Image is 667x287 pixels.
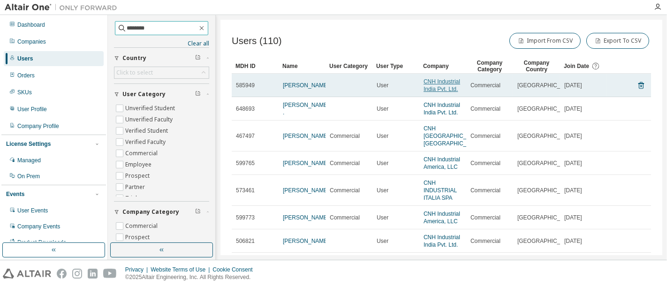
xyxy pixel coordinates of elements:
div: Company Events [17,223,60,230]
img: youtube.svg [103,269,117,279]
a: CNH [GEOGRAPHIC_DATA] [GEOGRAPHIC_DATA] [424,125,482,147]
span: [DATE] [564,132,582,140]
div: License Settings [6,140,51,148]
p: © 2025 Altair Engineering, Inc. All Rights Reserved. [125,273,258,281]
img: instagram.svg [72,269,82,279]
div: Dashboard [17,21,45,29]
div: Click to select [114,67,209,78]
span: [GEOGRAPHIC_DATA] [517,187,576,194]
div: Company Category [470,59,509,74]
div: Cookie Consent [212,266,258,273]
a: CNH Industrial India Pvt. Ltd. [424,78,460,92]
span: 599765 [236,159,255,167]
span: Commercial [330,159,360,167]
span: User [377,132,388,140]
span: Users (110) [232,36,282,46]
label: Commercial [125,220,159,232]
div: User Category [329,59,369,74]
label: Prospect [125,170,152,181]
span: [DATE] [564,105,582,113]
span: 506821 [236,237,255,245]
span: Clear filter [195,54,201,62]
span: User [377,187,388,194]
span: User [377,82,388,89]
img: altair_logo.svg [3,269,51,279]
button: Company Category [114,202,209,222]
span: User [377,214,388,221]
a: CNH Industrial India Pvt. Ltd. [424,234,460,248]
span: Commercial [470,132,500,140]
a: CNH Industrial America, LLC [424,156,460,170]
span: [GEOGRAPHIC_DATA] [517,82,576,89]
label: Prospect [125,232,152,243]
span: [DATE] [564,159,582,167]
span: 573461 [236,187,255,194]
div: Company Country [517,59,556,74]
button: Export To CSV [586,33,649,49]
a: CNH INDUSTRIAL ITALIA SPA [424,180,457,201]
span: [GEOGRAPHIC_DATA] [517,132,576,140]
svg: Date when the user was first added or directly signed up. If the user was deleted and later re-ad... [591,62,600,70]
div: SKUs [17,89,32,96]
span: [GEOGRAPHIC_DATA] [517,237,576,245]
span: Company Category [122,208,179,216]
label: Verified Faculty [125,136,167,148]
a: [PERSON_NAME] [283,133,329,139]
span: Commercial [470,237,500,245]
div: Events [6,190,24,198]
a: CNH Industrial America, LLC [424,211,460,225]
div: Managed [17,157,41,164]
label: Employee [125,159,153,170]
div: User Profile [17,106,47,113]
div: User Type [376,59,416,74]
label: Unverified Student [125,103,177,114]
div: Users [17,55,33,62]
span: Commercial [330,187,360,194]
label: Partner [125,181,147,193]
span: [GEOGRAPHIC_DATA] [517,214,576,221]
span: [GEOGRAPHIC_DATA] [517,159,576,167]
div: Company [423,59,462,74]
div: Companies [17,38,46,45]
span: Commercial [470,159,500,167]
button: User Category [114,84,209,105]
span: 648693 [236,105,255,113]
span: Join Date [564,63,589,69]
div: Orders [17,72,35,79]
span: [DATE] [564,82,582,89]
div: Click to select [116,69,153,76]
div: Privacy [125,266,151,273]
label: Unverified Faculty [125,114,174,125]
span: User [377,105,388,113]
span: [GEOGRAPHIC_DATA] [517,105,576,113]
div: Name [282,59,322,74]
img: linkedin.svg [88,269,98,279]
a: [PERSON_NAME] [283,82,329,89]
span: [DATE] [564,214,582,221]
span: User Category [122,91,166,98]
span: 467497 [236,132,255,140]
div: Company Profile [17,122,59,130]
label: Commercial [125,148,159,159]
img: Altair One [5,3,122,12]
span: 585949 [236,82,255,89]
span: [DATE] [564,237,582,245]
a: [PERSON_NAME] [283,214,329,221]
span: [DATE] [564,187,582,194]
a: [PERSON_NAME] . [283,102,329,116]
label: Trial [125,193,139,204]
a: Clear all [114,40,209,47]
span: Commercial [470,187,500,194]
button: Country [114,48,209,68]
span: User [377,159,388,167]
div: User Events [17,207,48,214]
span: Clear filter [195,208,201,216]
span: Country [122,54,146,62]
a: [PERSON_NAME] [283,187,329,194]
span: Clear filter [195,91,201,98]
button: Import From CSV [509,33,581,49]
span: Commercial [470,105,500,113]
div: Product Downloads [17,239,66,246]
a: [PERSON_NAME] [283,160,329,166]
span: User [377,237,388,245]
